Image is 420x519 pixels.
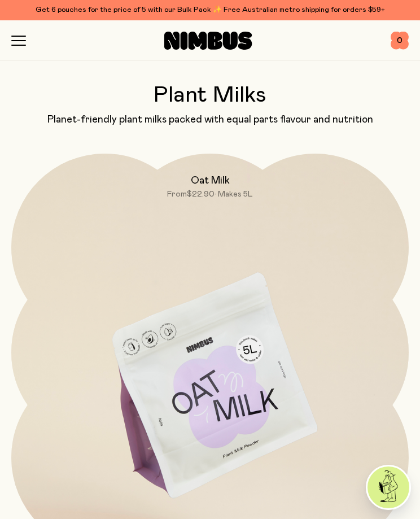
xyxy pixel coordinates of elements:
span: • Makes 5L [215,190,253,198]
p: Planet-friendly plant milks packed with equal parts flavour and nutrition [11,113,409,127]
button: 0 [391,32,409,50]
span: $22.90 [187,190,215,198]
h2: Oat Milk [191,174,230,187]
div: Get 6 pouches for the price of 5 with our Bulk Pack ✨ Free Australian metro shipping for orders $59+ [11,5,409,16]
span: From [167,190,187,198]
img: agent [368,466,409,508]
h2: Plant Milks [11,84,409,106]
